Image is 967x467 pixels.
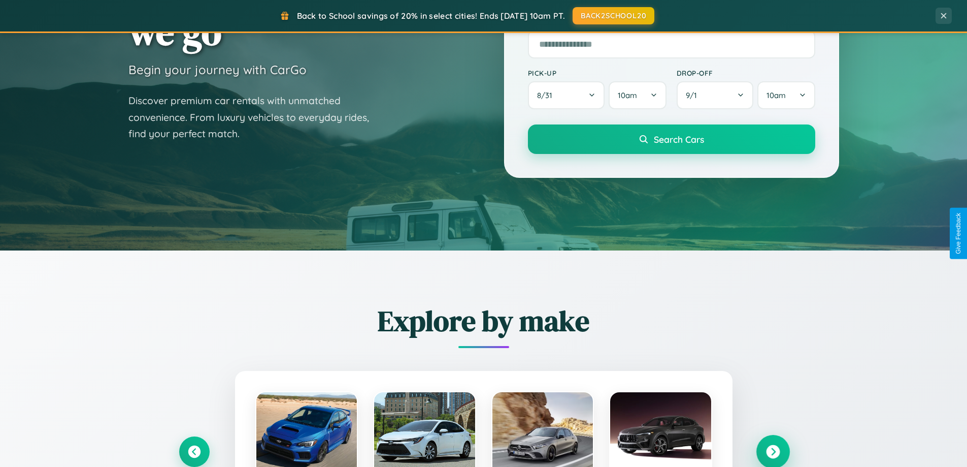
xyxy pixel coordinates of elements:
[686,90,702,100] span: 9 / 1
[528,81,605,109] button: 8/31
[677,69,815,77] label: Drop-off
[955,213,962,254] div: Give Feedback
[757,81,815,109] button: 10am
[528,69,666,77] label: Pick-up
[618,90,637,100] span: 10am
[128,92,382,142] p: Discover premium car rentals with unmatched convenience. From luxury vehicles to everyday rides, ...
[128,62,307,77] h3: Begin your journey with CarGo
[573,7,654,24] button: BACK2SCHOOL20
[654,134,704,145] span: Search Cars
[677,81,754,109] button: 9/1
[179,301,788,340] h2: Explore by make
[609,81,666,109] button: 10am
[537,90,557,100] span: 8 / 31
[766,90,786,100] span: 10am
[528,124,815,154] button: Search Cars
[297,11,565,21] span: Back to School savings of 20% in select cities! Ends [DATE] 10am PT.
